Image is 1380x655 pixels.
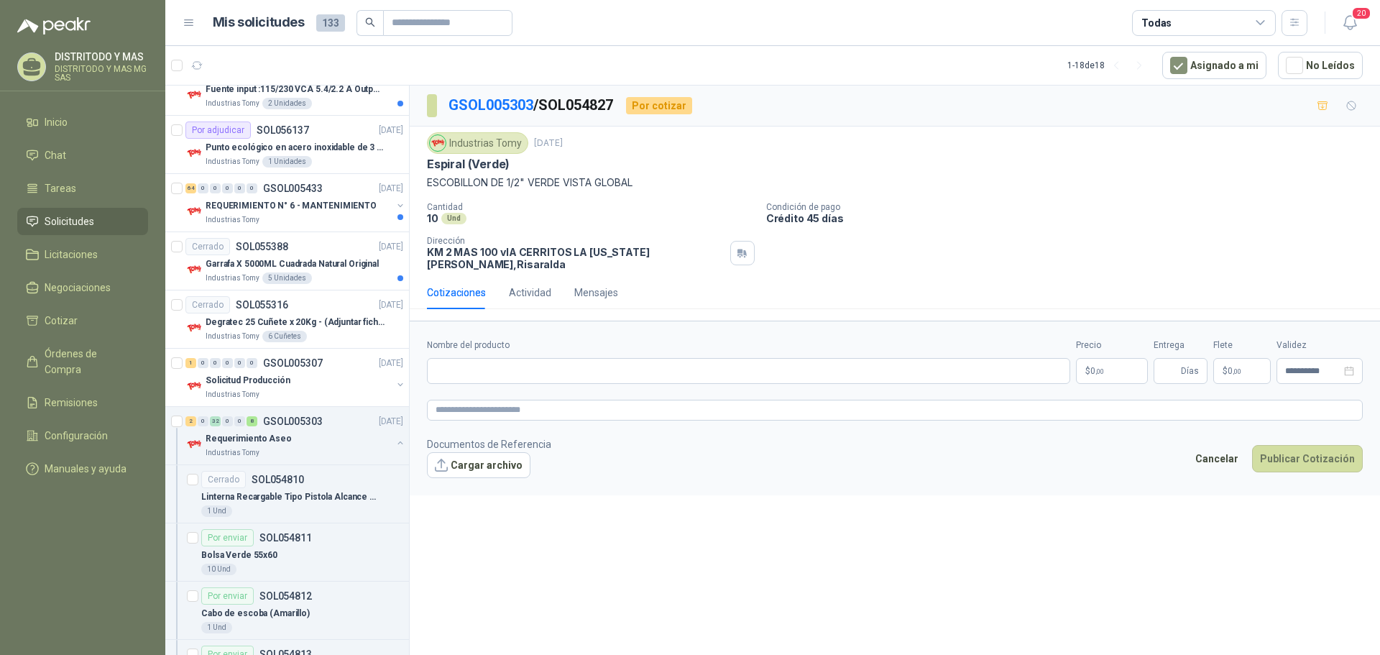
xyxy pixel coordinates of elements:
[1351,6,1371,20] span: 20
[201,505,232,517] div: 1 Und
[17,109,148,136] a: Inicio
[262,272,312,284] div: 5 Unidades
[1228,367,1241,375] span: 0
[210,183,221,193] div: 0
[427,175,1363,191] p: ESCOBILLON DE 1/2" VERDE VISTA GLOBAL
[17,208,148,235] a: Solicitudes
[206,98,259,109] p: Industrias Tomy
[185,203,203,220] img: Company Logo
[222,416,233,426] div: 0
[45,147,66,163] span: Chat
[234,358,245,368] div: 0
[165,582,409,640] a: Por enviarSOL054812Cabo de escoba (Amarillo)1 Und
[1276,339,1363,352] label: Validez
[17,175,148,202] a: Tareas
[427,202,755,212] p: Cantidad
[45,428,108,444] span: Configuración
[1162,52,1266,79] button: Asignado a mi
[379,240,403,254] p: [DATE]
[263,183,323,193] p: GSOL005433
[1095,367,1104,375] span: ,00
[263,416,323,426] p: GSOL005303
[263,358,323,368] p: GSOL005307
[509,285,551,301] div: Actividad
[206,83,385,96] p: Fuente input :115/230 VCA 5.4/2.2 A Output: 24 VDC 10 A 47-63 Hz
[17,142,148,169] a: Chat
[206,272,259,284] p: Industrias Tomy
[259,591,312,601] p: SOL054812
[247,358,257,368] div: 0
[206,316,385,329] p: Degratec 25 Cuñete x 20Kg - (Adjuntar ficha técnica)
[201,622,232,633] div: 1 Und
[17,241,148,268] a: Licitaciones
[45,280,111,296] span: Negociaciones
[1252,445,1363,472] button: Publicar Cotización
[234,183,245,193] div: 0
[262,98,312,109] div: 2 Unidades
[17,17,91,35] img: Logo peakr
[185,180,406,226] a: 64 0 0 0 0 0 GSOL005433[DATE] Company LogoREQUERIMIENTO N° 6 - MANTENIMIENTOIndustrias Tomy
[165,232,409,290] a: CerradoSOL055388[DATE] Company LogoGarrafa X 5000ML Cuadrada Natural OriginalIndustrias Tomy5 Uni...
[45,346,134,377] span: Órdenes de Compra
[45,247,98,262] span: Licitaciones
[210,416,221,426] div: 32
[427,246,724,270] p: KM 2 MAS 100 vIA CERRITOS LA [US_STATE] [PERSON_NAME] , Risaralda
[201,549,277,562] p: Bolsa Verde 55x60
[17,455,148,482] a: Manuales y ayuda
[1141,15,1172,31] div: Todas
[206,214,259,226] p: Industrias Tomy
[234,416,245,426] div: 0
[213,12,305,33] h1: Mis solicitudes
[1233,367,1241,375] span: ,00
[185,377,203,395] img: Company Logo
[55,52,148,62] p: DISTRITODO Y MAS
[165,465,409,523] a: CerradoSOL054810Linterna Recargable Tipo Pistola Alcance 100M Vta - LUZ FRIA1 Und
[1187,445,1246,472] button: Cancelar
[427,436,551,452] p: Documentos de Referencia
[379,298,403,312] p: [DATE]
[766,212,1374,224] p: Crédito 45 días
[427,339,1070,352] label: Nombre del producto
[379,182,403,196] p: [DATE]
[198,416,208,426] div: 0
[427,132,528,154] div: Industrias Tomy
[1213,339,1271,352] label: Flete
[17,274,148,301] a: Negociaciones
[534,137,563,150] p: [DATE]
[185,436,203,453] img: Company Logo
[206,331,259,342] p: Industrias Tomy
[201,564,236,575] div: 10 Und
[1337,10,1363,36] button: 20
[185,413,406,459] a: 2 0 32 0 0 8 GSOL005303[DATE] Company LogoRequerimiento AseoIndustrias Tomy
[222,183,233,193] div: 0
[165,290,409,349] a: CerradoSOL055316[DATE] Company LogoDegratec 25 Cuñete x 20Kg - (Adjuntar ficha técnica)Industrias...
[1278,52,1363,79] button: No Leídos
[45,180,76,196] span: Tareas
[206,432,292,446] p: Requerimiento Aseo
[206,199,377,213] p: REQUERIMIENTO N° 6 - MANTENIMIENTO
[1067,54,1151,77] div: 1 - 18 de 18
[55,65,148,82] p: DISTRITODO Y MAS MG SAS
[206,141,385,155] p: Punto ecológico en acero inoxidable de 3 puestos, con capacidad para 121L cada división.
[185,354,406,400] a: 1 0 0 0 0 0 GSOL005307[DATE] Company LogoSolicitud ProducciónIndustrias Tomy
[201,490,380,504] p: Linterna Recargable Tipo Pistola Alcance 100M Vta - LUZ FRIA
[185,358,196,368] div: 1
[17,422,148,449] a: Configuración
[201,471,246,488] div: Cerrado
[1090,367,1104,375] span: 0
[45,461,126,477] span: Manuales y ayuda
[185,416,196,426] div: 2
[259,533,312,543] p: SOL054811
[222,358,233,368] div: 0
[17,389,148,416] a: Remisiones
[427,157,510,172] p: Espiral (Verde)
[185,122,251,139] div: Por adjudicar
[247,183,257,193] div: 0
[206,156,259,168] p: Industrias Tomy
[185,296,230,313] div: Cerrado
[45,114,68,130] span: Inicio
[1223,367,1228,375] span: $
[206,447,259,459] p: Industrias Tomy
[1154,339,1207,352] label: Entrega
[430,135,446,151] img: Company Logo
